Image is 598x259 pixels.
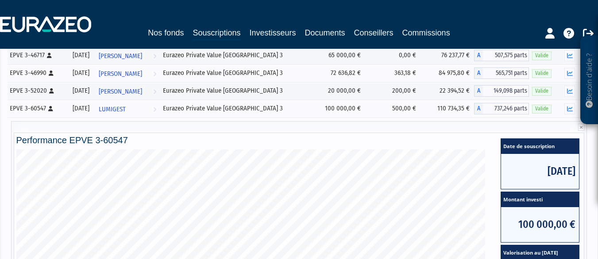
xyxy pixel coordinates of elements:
td: 76 237,77 € [421,47,474,64]
td: 500,00 € [365,100,421,118]
td: 200,00 € [365,82,421,100]
a: [PERSON_NAME] [95,47,160,64]
span: LUMIGEST [99,101,126,118]
td: 65 000,00 € [312,47,365,64]
span: 149,098 parts [483,85,529,97]
td: 22 394,52 € [421,82,474,100]
div: EPVE 3-46990 [10,68,64,78]
div: [DATE] [70,104,92,113]
span: 565,751 parts [483,67,529,79]
span: Date de souscription [501,139,579,154]
h4: Performance EPVE 3-60547 [16,135,582,145]
a: Nos fonds [148,27,184,39]
a: [PERSON_NAME] [95,64,160,82]
i: Voir l'investisseur [153,48,156,64]
div: Eurazeo Private Value [GEOGRAPHIC_DATA] 3 [163,68,309,78]
div: A - Eurazeo Private Value Europe 3 [474,103,529,114]
span: A [474,50,483,61]
div: Eurazeo Private Value [GEOGRAPHIC_DATA] 3 [163,51,309,60]
span: A [474,85,483,97]
a: Documents [305,27,345,39]
div: Eurazeo Private Value [GEOGRAPHIC_DATA] 3 [163,86,309,95]
div: EPVE 3-46717 [10,51,64,60]
span: [DATE] [501,154,579,189]
i: [Français] Personne physique [49,71,54,76]
div: Eurazeo Private Value [GEOGRAPHIC_DATA] 3 [163,104,309,113]
td: 72 636,82 € [312,64,365,82]
div: A - Eurazeo Private Value Europe 3 [474,50,529,61]
div: [DATE] [70,68,92,78]
i: [Français] Personne physique [49,88,54,94]
div: [DATE] [70,86,92,95]
span: [PERSON_NAME] [99,66,142,82]
td: 0,00 € [365,47,421,64]
div: EPVE 3-60547 [10,104,64,113]
span: [PERSON_NAME] [99,83,142,100]
a: Souscriptions [193,27,240,40]
div: A - Eurazeo Private Value Europe 3 [474,67,529,79]
p: Besoin d'aide ? [584,40,594,120]
span: 507,575 parts [483,50,529,61]
span: Valide [532,69,552,78]
a: Investisseurs [249,27,296,39]
span: Montant investi [501,192,579,207]
i: Voir l'investisseur [153,101,156,118]
span: A [474,67,483,79]
td: 363,18 € [365,64,421,82]
span: Valide [532,51,552,60]
div: EPVE 3-52020 [10,86,64,95]
td: 84 975,80 € [421,64,474,82]
span: 100 000,00 € [501,207,579,242]
td: 100 000,00 € [312,100,365,118]
span: 737,246 parts [483,103,529,114]
i: Voir l'investisseur [153,83,156,100]
a: Conseillers [354,27,394,39]
a: LUMIGEST [95,100,160,118]
span: [PERSON_NAME] [99,48,142,64]
div: [DATE] [70,51,92,60]
i: [Français] Personne physique [47,53,52,58]
i: [Français] Personne physique [48,106,53,111]
td: 110 734,35 € [421,100,474,118]
i: Voir l'investisseur [153,66,156,82]
span: Valide [532,87,552,95]
a: Commissions [402,27,450,39]
a: [PERSON_NAME] [95,82,160,100]
span: Valide [532,105,552,113]
td: 20 000,00 € [312,82,365,100]
span: A [474,103,483,114]
div: A - Eurazeo Private Value Europe 3 [474,85,529,97]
